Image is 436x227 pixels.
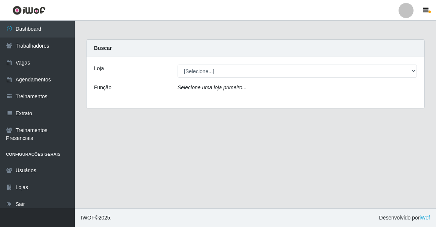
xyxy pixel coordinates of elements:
span: IWOF [81,215,95,221]
label: Função [94,84,112,92]
strong: Buscar [94,45,112,51]
span: Desenvolvido por [379,214,430,222]
i: Selecione uma loja primeiro... [178,84,246,90]
img: CoreUI Logo [12,6,46,15]
a: iWof [420,215,430,221]
span: © 2025 . [81,214,112,222]
label: Loja [94,65,104,72]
